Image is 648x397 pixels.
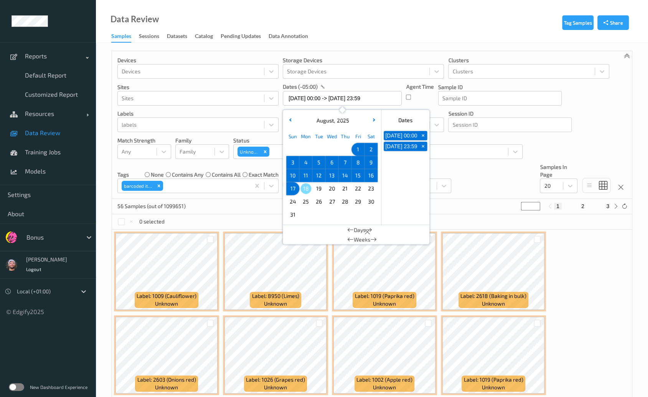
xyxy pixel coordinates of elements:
[351,182,364,195] div: Choose Friday August 22 of 2025
[312,169,325,182] div: Choose Tuesday August 12 of 2025
[351,130,364,143] div: Fri
[312,195,325,208] div: Choose Tuesday August 26 of 2025
[110,15,159,23] div: Data Review
[364,156,378,169] div: Choose Saturday August 09 of 2025
[338,169,351,182] div: Choose Thursday August 14 of 2025
[155,384,178,391] span: unknown
[554,203,562,210] button: 1
[340,183,350,194] span: 21
[373,300,396,308] span: unknown
[364,143,378,156] div: Choose Saturday August 02 of 2025
[155,181,163,191] div: Remove barcoded item
[313,170,324,181] span: 12
[482,300,505,308] span: unknown
[117,137,171,144] p: Match Strength
[325,182,338,195] div: Choose Wednesday August 20 of 2025
[175,137,229,144] p: Family
[287,157,298,168] span: 3
[340,196,350,207] span: 28
[299,169,312,182] div: Choose Monday August 11 of 2025
[167,31,195,42] a: Datasets
[338,156,351,169] div: Choose Thursday August 07 of 2025
[419,131,427,140] button: +
[366,157,376,168] span: 9
[286,130,299,143] div: Sun
[364,182,378,195] div: Choose Saturday August 23 of 2025
[299,182,312,195] div: Choose Monday August 18 of 2025
[151,171,164,179] label: none
[261,147,269,157] div: Remove Unknown
[381,113,429,127] div: Dates
[364,130,378,143] div: Sat
[353,196,363,207] span: 29
[540,163,577,179] p: Samples In Page
[351,195,364,208] div: Choose Friday August 29 of 2025
[287,209,298,220] span: 31
[264,300,287,308] span: unknown
[364,195,378,208] div: Choose Saturday August 30 of 2025
[373,384,396,391] span: unknown
[299,208,312,221] div: Choose Monday September 01 of 2025
[338,130,351,143] div: Thu
[366,144,376,155] span: 2
[325,208,338,221] div: Choose Wednesday September 03 of 2025
[117,56,279,64] p: Devices
[325,156,338,169] div: Choose Wednesday August 06 of 2025
[139,218,165,225] p: 0 selected
[249,171,279,179] label: exact match
[286,156,299,169] div: Choose Sunday August 03 of 2025
[419,142,427,151] button: +
[167,32,187,42] div: Datasets
[252,292,299,300] span: Label: 8950 (Limes)
[300,170,311,181] span: 11
[315,117,349,124] div: ,
[300,157,311,168] span: 4
[195,31,221,42] a: Catalog
[111,32,131,43] div: Samples
[300,196,311,207] span: 25
[354,226,366,234] span: Days
[338,208,351,221] div: Choose Thursday September 04 of 2025
[353,144,363,155] span: 1
[326,170,337,181] span: 13
[325,143,338,156] div: Choose Wednesday July 30 of 2025
[137,292,196,300] span: Label: 1009 (Cauliflower)
[286,208,299,221] div: Choose Sunday August 31 of 2025
[448,56,609,64] p: Clusters
[335,117,349,124] span: 2025
[326,183,337,194] span: 20
[562,15,594,30] button: Tag Samples
[325,195,338,208] div: Choose Wednesday August 27 of 2025
[351,156,364,169] div: Choose Friday August 08 of 2025
[338,195,351,208] div: Choose Thursday August 28 of 2025
[364,169,378,182] div: Choose Saturday August 16 of 2025
[326,157,337,168] span: 6
[338,143,351,156] div: Choose Thursday July 31 of 2025
[313,196,324,207] span: 26
[299,130,312,143] div: Mon
[460,292,526,300] span: Label: 2618 (Baking in bulk)
[286,143,299,156] div: Choose Sunday July 27 of 2025
[351,169,364,182] div: Choose Friday August 15 of 2025
[117,171,129,179] p: Tags
[139,31,167,42] a: Sessions
[299,143,312,156] div: Choose Monday July 28 of 2025
[361,137,523,144] p: Models
[406,83,434,91] p: Agent Time
[312,130,325,143] div: Tue
[287,170,298,181] span: 10
[356,376,412,384] span: Label: 1002 (Apple red)
[313,183,324,194] span: 19
[264,384,287,391] span: unknown
[312,182,325,195] div: Choose Tuesday August 19 of 2025
[117,202,186,210] p: 56 Samples (out of 1099651)
[338,182,351,195] div: Choose Thursday August 21 of 2025
[299,156,312,169] div: Choose Monday August 04 of 2025
[354,236,370,243] span: Weeks
[325,169,338,182] div: Choose Wednesday August 13 of 2025
[287,183,298,194] span: 17
[246,376,305,384] span: Label: 1026 (Grapes red)
[233,137,357,144] p: Status
[269,32,308,42] div: Data Annotation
